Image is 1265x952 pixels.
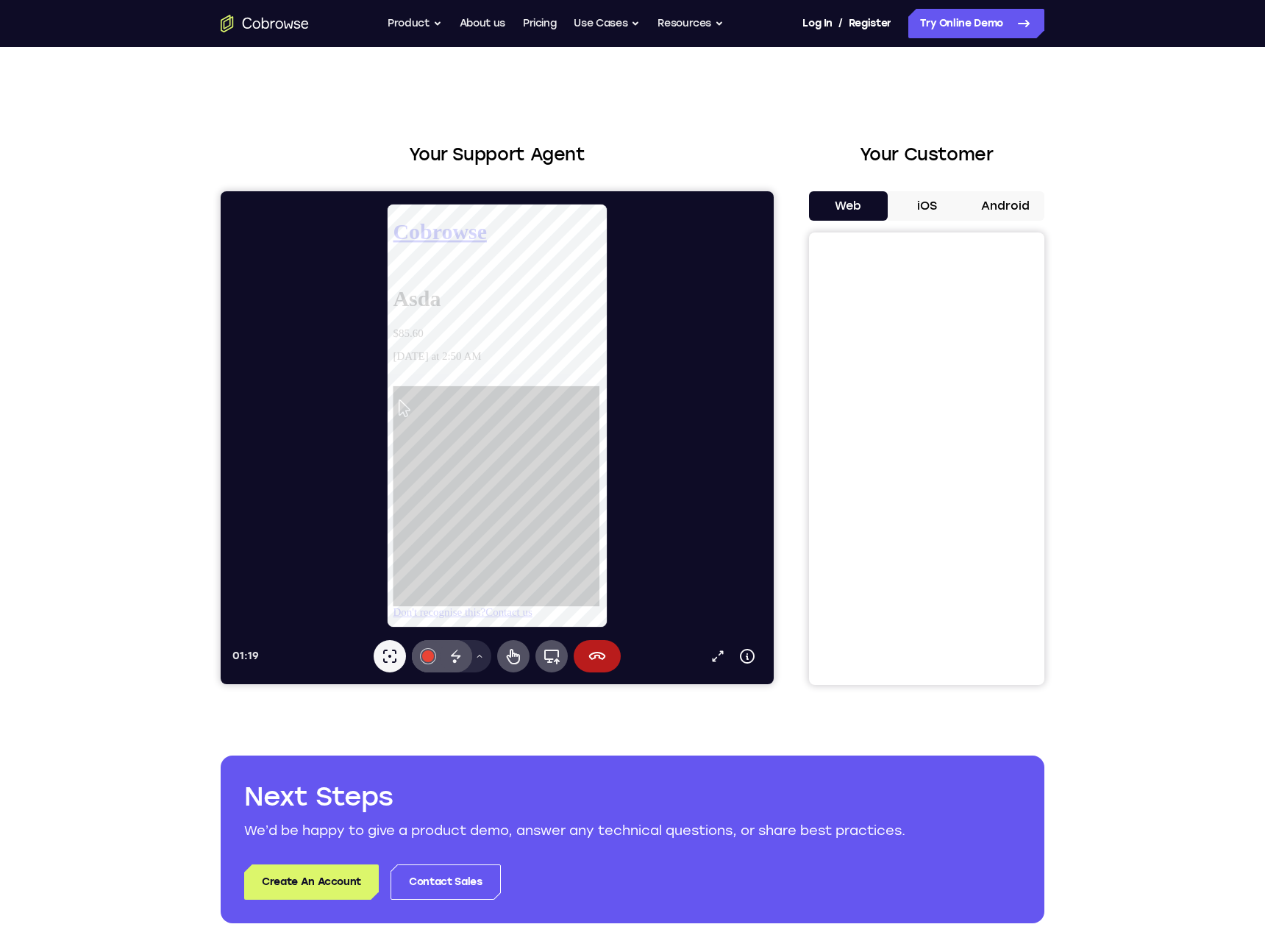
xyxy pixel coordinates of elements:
button: Device info [512,450,541,480]
iframe: Agent [221,191,774,684]
span: / [838,15,843,32]
button: iOS [888,191,966,221]
a: Create An Account [244,864,379,900]
a: Log In [802,9,832,38]
a: Contact Sales [391,864,500,900]
a: Go to the home page [221,15,309,32]
button: End session [353,449,400,481]
button: Annotations color [191,449,224,481]
button: Remote control [277,449,309,481]
a: Popout [482,450,512,480]
button: Disappearing ink [219,449,252,481]
p: We’d be happy to give a product demo, answer any technical questions, or share best practices. [244,820,1021,841]
a: Try Online Demo [908,9,1044,38]
button: Laser pointer [153,449,185,481]
button: Drawing tools menu [247,449,271,481]
h2: Your Support Agent [221,141,774,168]
a: Pricing [523,9,557,38]
h2: Next Steps [244,779,1021,814]
button: Android [966,191,1044,221]
button: Use Cases [574,9,640,38]
button: Resources [658,9,724,38]
a: Register [849,9,891,38]
button: Product [388,9,442,38]
a: About us [460,9,505,38]
h2: Your Customer [809,141,1044,168]
button: Web [809,191,888,221]
button: Full device [315,449,347,481]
